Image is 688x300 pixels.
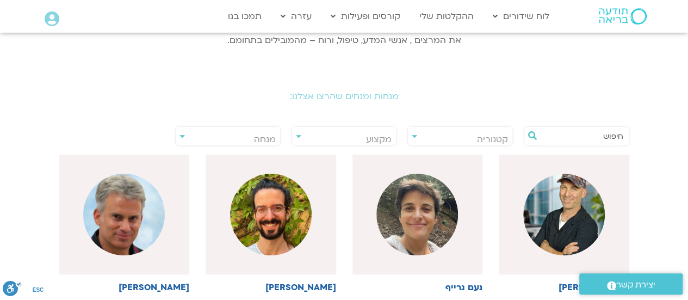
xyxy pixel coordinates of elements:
[599,8,647,25] img: תודעה בריאה
[499,155,629,292] a: [PERSON_NAME]
[230,174,312,255] img: %D7%A9%D7%92%D7%91-%D7%94%D7%95%D7%A8%D7%95%D7%91%D7%99%D7%A5.jpg
[206,155,336,292] a: [PERSON_NAME]
[275,6,317,27] a: עזרה
[352,283,483,292] h6: נעם גרייף
[414,6,479,27] a: ההקלטות שלי
[541,127,623,145] input: חיפוש
[325,6,406,27] a: קורסים ופעילות
[523,174,605,255] img: %D7%96%D7%99%D7%95%D7%90%D7%9F-.png
[477,133,508,145] span: קטגוריה
[83,174,165,255] img: %D7%A2%D7%A0%D7%91%D7%A8-%D7%91%D7%A8-%D7%A7%D7%9E%D7%94.png
[40,91,649,101] h2: מנחות ומנחים שהרצו אצלנו:
[222,6,267,27] a: תמכו בנו
[59,155,190,292] a: [PERSON_NAME]
[352,155,483,292] a: נעם גרייף
[59,283,190,292] h6: [PERSON_NAME]
[254,133,276,145] span: מנחה
[206,283,336,292] h6: [PERSON_NAME]
[162,19,526,48] p: אנו עושים כל מאמץ להביא לך את בכירי ובכירות המנחים בארץ. בכל תחום ותחום אנו מחפשים את המרצים , אנ...
[366,133,392,145] span: מקצוע
[487,6,555,27] a: לוח שידורים
[376,174,458,255] img: %D7%A0%D7%A2%D7%9D-%D7%92%D7%A8%D7%99%D7%99%D7%A3-1.jpg
[499,283,629,292] h6: [PERSON_NAME]
[616,278,655,292] span: יצירת קשר
[579,273,683,295] a: יצירת קשר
